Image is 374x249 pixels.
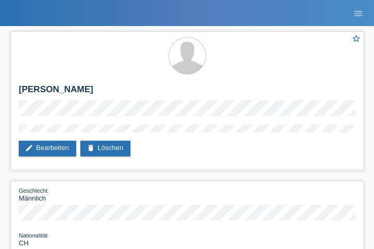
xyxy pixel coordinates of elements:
[352,34,361,43] i: star_border
[19,239,29,247] span: Schweiz
[87,144,95,152] i: delete
[19,232,47,239] span: Nationalität
[19,84,355,100] h2: [PERSON_NAME]
[80,141,130,156] a: deleteLöschen
[25,144,33,152] i: edit
[19,186,355,202] div: Männlich
[352,34,361,45] a: star_border
[348,10,369,16] a: menu
[19,141,76,156] a: editBearbeiten
[19,188,47,194] span: Geschlecht
[353,8,364,19] i: menu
